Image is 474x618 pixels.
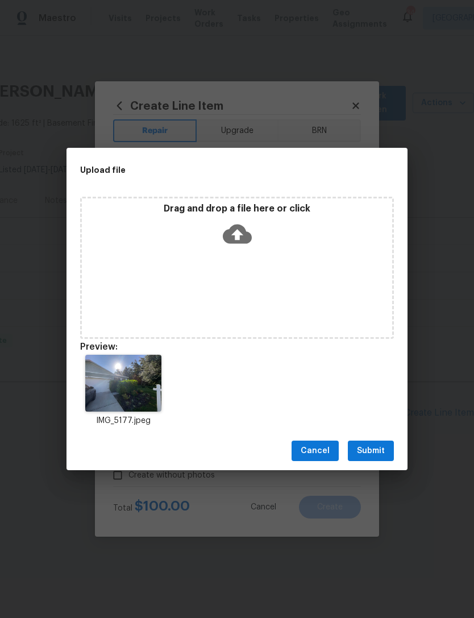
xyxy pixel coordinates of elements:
span: Submit [357,444,385,458]
span: Cancel [301,444,330,458]
p: IMG_5177.jpeg [80,415,167,427]
img: 2Q== [85,355,161,412]
p: Drag and drop a file here or click [82,203,392,215]
button: Submit [348,441,394,462]
h2: Upload file [80,164,343,176]
button: Cancel [292,441,339,462]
